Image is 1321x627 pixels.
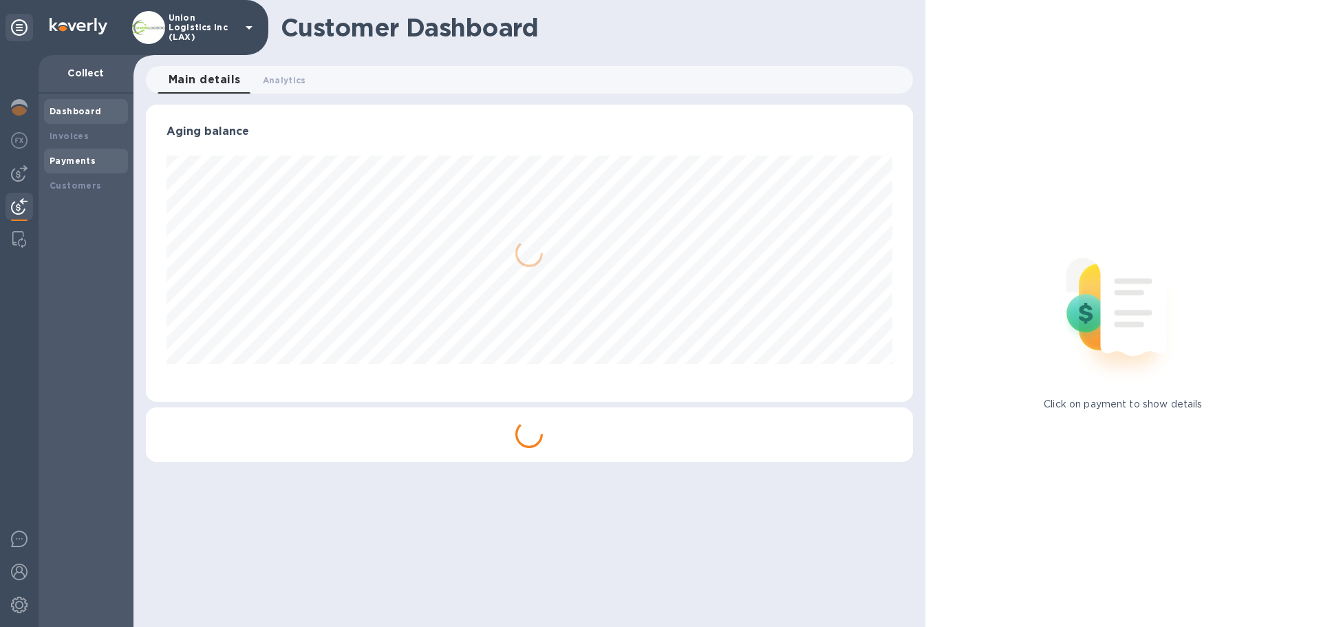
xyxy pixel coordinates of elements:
[50,66,122,80] p: Collect
[50,18,107,34] img: Logo
[281,13,903,42] h1: Customer Dashboard
[1044,397,1202,412] p: Click on payment to show details
[50,106,102,116] b: Dashboard
[11,132,28,149] img: Foreign exchange
[263,73,306,87] span: Analytics
[50,180,102,191] b: Customers
[50,156,96,166] b: Payments
[167,125,892,138] h3: Aging balance
[169,70,241,89] span: Main details
[6,14,33,41] div: Unpin categories
[169,13,237,42] p: Union Logistics Inc (LAX)
[50,131,89,141] b: Invoices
